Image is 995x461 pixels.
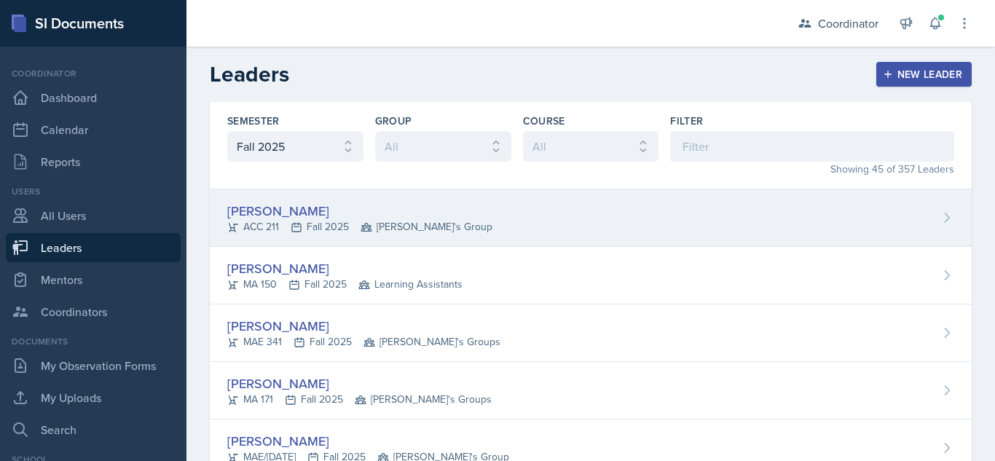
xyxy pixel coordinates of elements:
[358,277,463,292] span: Learning Assistants
[6,201,181,230] a: All Users
[227,114,280,128] label: Semester
[227,431,509,451] div: [PERSON_NAME]
[6,147,181,176] a: Reports
[670,114,703,128] label: Filter
[6,335,181,348] div: Documents
[6,185,181,198] div: Users
[227,277,463,292] div: MA 150 Fall 2025
[227,201,492,221] div: [PERSON_NAME]
[375,114,412,128] label: Group
[876,62,972,87] button: New Leader
[6,233,181,262] a: Leaders
[6,67,181,80] div: Coordinator
[6,351,181,380] a: My Observation Forms
[886,68,963,80] div: New Leader
[523,114,565,128] label: Course
[227,374,492,393] div: [PERSON_NAME]
[227,334,500,350] div: MAE 341 Fall 2025
[355,392,492,407] span: [PERSON_NAME]'s Groups
[361,219,492,235] span: [PERSON_NAME]'s Group
[6,383,181,412] a: My Uploads
[210,189,972,247] a: [PERSON_NAME] ACC 211Fall 2025 [PERSON_NAME]'s Group
[6,83,181,112] a: Dashboard
[227,392,492,407] div: MA 171 Fall 2025
[210,362,972,419] a: [PERSON_NAME] MA 171Fall 2025 [PERSON_NAME]'s Groups
[6,115,181,144] a: Calendar
[6,415,181,444] a: Search
[670,162,954,177] div: Showing 45 of 357 Leaders
[6,297,181,326] a: Coordinators
[363,334,500,350] span: [PERSON_NAME]'s Groups
[227,316,500,336] div: [PERSON_NAME]
[210,61,289,87] h2: Leaders
[6,265,181,294] a: Mentors
[210,304,972,362] a: [PERSON_NAME] MAE 341Fall 2025 [PERSON_NAME]'s Groups
[227,219,492,235] div: ACC 211 Fall 2025
[670,131,954,162] input: Filter
[818,15,878,32] div: Coordinator
[227,259,463,278] div: [PERSON_NAME]
[210,247,972,304] a: [PERSON_NAME] MA 150Fall 2025 Learning Assistants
